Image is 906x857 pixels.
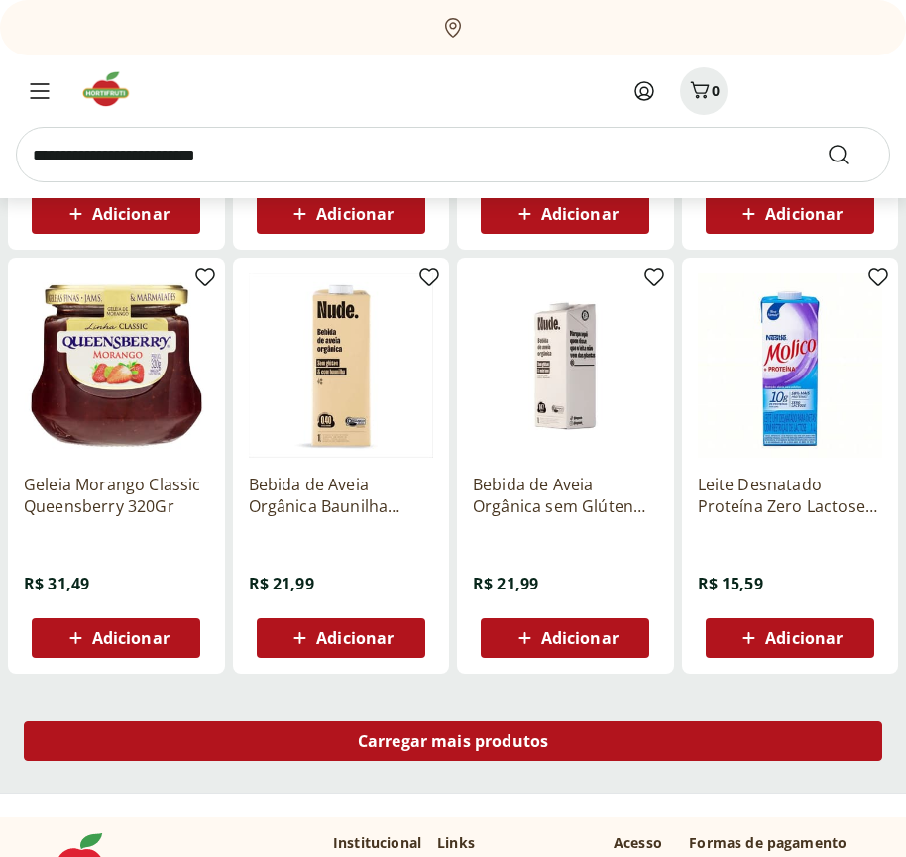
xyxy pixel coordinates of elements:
[473,474,658,517] a: Bebida de Aveia Orgânica sem Glúten Nude 1L
[333,833,421,853] p: Institucional
[698,474,883,517] a: Leite Desnatado Proteína Zero Lactose Molico 1L
[541,206,619,222] span: Adicionar
[32,618,200,658] button: Adicionar
[24,273,209,459] img: Geleia Morango Classic Queensberry 320Gr
[614,833,662,853] p: Acesso
[481,618,649,658] button: Adicionar
[24,474,209,517] a: Geleia Morango Classic Queensberry 320Gr
[712,81,720,100] span: 0
[32,194,200,234] button: Adicionar
[698,273,883,459] img: Leite Desnatado Proteína Zero Lactose Molico 1L
[680,67,728,115] button: Carrinho
[249,474,434,517] a: Bebida de Aveia Orgânica Baunilha Nude 1L
[257,194,425,234] button: Adicionar
[24,573,89,594] span: R$ 31,49
[316,206,394,222] span: Adicionar
[473,573,538,594] span: R$ 21,99
[249,273,434,459] img: Bebida de Aveia Orgânica Baunilha Nude 1L
[257,618,425,658] button: Adicionar
[79,69,146,109] img: Hortifruti
[358,733,549,749] span: Carregar mais produtos
[16,127,890,182] input: search
[24,721,882,769] a: Carregar mais produtos
[706,194,874,234] button: Adicionar
[706,618,874,658] button: Adicionar
[92,630,170,646] span: Adicionar
[541,630,619,646] span: Adicionar
[698,573,763,594] span: R$ 15,59
[249,573,314,594] span: R$ 21,99
[827,143,874,166] button: Submit Search
[765,630,843,646] span: Adicionar
[16,67,63,115] button: Menu
[473,273,658,459] img: Bebida de Aveia Orgânica sem Glúten Nude 1L
[765,206,843,222] span: Adicionar
[481,194,649,234] button: Adicionar
[689,833,866,853] p: Formas de pagamento
[92,206,170,222] span: Adicionar
[316,630,394,646] span: Adicionar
